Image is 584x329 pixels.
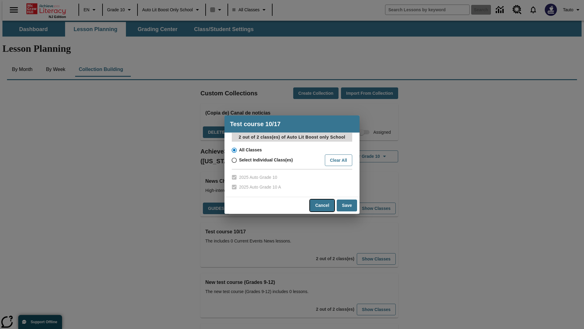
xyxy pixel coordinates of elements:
[310,200,334,211] button: Cancel
[232,133,352,142] p: 2 out of 2 class(es) of Auto Lit Boost only School
[224,115,360,133] h4: Test course 10/17
[239,147,262,153] span: All Classes
[325,154,352,166] button: Clear All
[239,157,293,163] span: Select Individual Class(es)
[239,184,281,190] span: 2025 Auto Grade 10 A
[239,174,277,181] span: 2025 Auto Grade 10
[337,200,357,211] button: Save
